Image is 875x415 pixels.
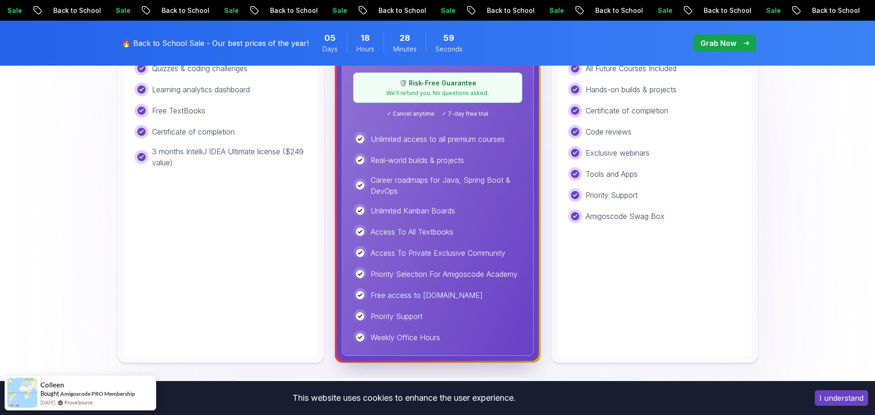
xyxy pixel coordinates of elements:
p: Priority Support [371,311,423,322]
p: Back to School [127,6,189,15]
span: 59 Seconds [443,32,454,45]
p: Amigoscode Swag Box [586,211,665,222]
a: Amigoscode PRO Membership [60,390,135,397]
span: Colleen [40,381,64,389]
span: ✓ 7-day free trial [442,110,488,118]
span: 18 Hours [361,32,370,45]
p: Code reviews [586,126,632,137]
p: We'll refund you. No questions asked. [359,90,516,97]
p: Real-world builds & projects [371,155,464,166]
p: Sale [406,6,435,15]
p: Unlimited Kanban Boards [371,205,455,216]
p: Back to School [452,6,514,15]
p: Sale [731,6,761,15]
span: Days [322,45,338,54]
p: Free TextBooks [152,105,205,116]
p: Quizzes & coding challenges [152,63,248,74]
p: Back to School [669,6,731,15]
p: Priority Support [586,190,638,201]
p: Certificate of completion [586,105,668,116]
p: Sale [81,6,110,15]
p: Unlimited access to all premium courses [371,134,505,145]
p: Grab Now [700,38,736,49]
p: Access To Private Exclusive Community [371,247,505,258]
button: Accept cookies [815,390,868,406]
p: Back to School [560,6,623,15]
p: Exclusive webinars [586,147,649,158]
a: ProveSource [64,398,93,406]
p: 🔥 Back to School Sale - Our best prices of the year! [122,38,309,49]
span: 28 Minutes [400,32,410,45]
span: Seconds [435,45,463,54]
p: Access To All Textbooks [371,226,453,237]
div: This website uses cookies to enhance the user experience. [7,388,801,408]
span: Minutes [393,45,417,54]
p: 🛡️ Risk-Free Guarantee [359,79,516,88]
p: 3 months IntelliJ IDEA Ultimate license ($249 value) [152,146,307,168]
span: [DATE] [40,398,55,406]
span: 5 Days [324,32,336,45]
p: Sale [840,6,869,15]
p: Learning analytics dashboard [152,84,250,95]
p: Free access to [DOMAIN_NAME] [371,290,483,301]
p: Sale [623,6,652,15]
span: Hours [356,45,374,54]
p: Back to School [235,6,298,15]
p: Back to School [777,6,840,15]
p: Sale [298,6,327,15]
span: ✓ Cancel anytime [387,110,435,118]
p: Priority Selection For Amigoscode Academy [371,269,518,280]
p: Weekly Office Hours [371,332,440,343]
img: provesource social proof notification image [7,378,37,408]
span: Bought [40,390,59,397]
p: All Future Courses Included [586,63,677,74]
p: Back to School [18,6,81,15]
p: Career roadmaps for Java, Spring Boot & DevOps [371,174,522,196]
p: Certificate of completion [152,126,235,137]
p: Back to School [344,6,406,15]
p: Tools and Apps [586,168,638,179]
p: Sale [189,6,219,15]
p: Hands-on builds & projects [586,84,677,95]
p: Sale [514,6,544,15]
